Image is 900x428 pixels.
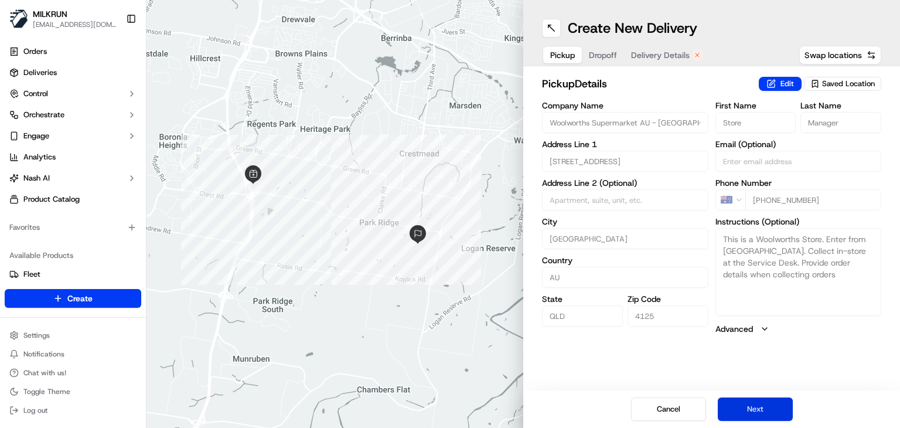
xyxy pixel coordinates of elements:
[800,101,881,110] label: Last Name
[5,383,141,400] button: Toggle Theme
[5,169,141,188] button: Nash AI
[5,190,141,209] a: Product Catalog
[23,89,48,99] span: Control
[23,152,56,162] span: Analytics
[804,49,862,61] span: Swap locations
[5,148,141,167] a: Analytics
[745,189,882,210] input: Enter phone number
[5,346,141,362] button: Notifications
[822,79,875,89] span: Saved Location
[5,42,141,61] a: Orders
[5,84,141,103] button: Control
[23,387,70,396] span: Toggle Theme
[23,173,50,184] span: Nash AI
[542,218,708,226] label: City
[5,246,141,265] div: Available Products
[5,106,141,124] button: Orchestrate
[5,127,141,145] button: Engage
[5,63,141,82] a: Deliveries
[631,49,690,61] span: Delivery Details
[23,110,64,120] span: Orchestrate
[23,331,50,340] span: Settings
[9,269,137,280] a: Fleet
[5,365,141,381] button: Chat with us!
[542,179,708,187] label: Address Line 2 (Optional)
[542,267,708,288] input: Enter country
[23,67,57,78] span: Deliveries
[542,228,708,249] input: Enter city
[718,398,793,421] button: Next
[799,46,881,64] button: Swap locations
[715,151,882,172] input: Enter email address
[715,323,882,335] button: Advanced
[5,402,141,419] button: Log out
[542,189,708,210] input: Apartment, suite, unit, etc.
[542,256,708,264] label: Country
[33,8,67,20] button: MILKRUN
[542,151,708,172] input: Enter address
[715,323,753,335] label: Advanced
[715,228,882,316] textarea: This is a Woolworths Store. Enter from [GEOGRAPHIC_DATA]. Collect in-store at the Service Desk. P...
[542,76,752,92] h2: pickup Details
[589,49,617,61] span: Dropoff
[715,140,882,148] label: Email (Optional)
[542,112,708,133] input: Enter company name
[5,289,141,308] button: Create
[542,305,623,327] input: Enter state
[67,293,93,304] span: Create
[550,49,575,61] span: Pickup
[715,179,882,187] label: Phone Number
[23,269,40,280] span: Fleet
[9,9,28,28] img: MILKRUN
[23,368,66,378] span: Chat with us!
[5,327,141,344] button: Settings
[715,112,796,133] input: Enter first name
[800,112,881,133] input: Enter last name
[5,5,121,33] button: MILKRUNMILKRUN[EMAIL_ADDRESS][DOMAIN_NAME]
[23,349,64,359] span: Notifications
[715,101,796,110] label: First Name
[715,218,882,226] label: Instructions (Optional)
[5,265,141,284] button: Fleet
[628,305,708,327] input: Enter zip code
[5,218,141,237] div: Favorites
[631,398,706,421] button: Cancel
[23,131,49,141] span: Engage
[23,194,80,205] span: Product Catalog
[33,20,117,29] button: [EMAIL_ADDRESS][DOMAIN_NAME]
[542,295,623,303] label: State
[542,140,708,148] label: Address Line 1
[23,406,47,415] span: Log out
[568,19,697,38] h1: Create New Delivery
[23,46,47,57] span: Orders
[628,295,708,303] label: Zip Code
[804,76,881,92] button: Saved Location
[542,101,708,110] label: Company Name
[759,77,802,91] button: Edit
